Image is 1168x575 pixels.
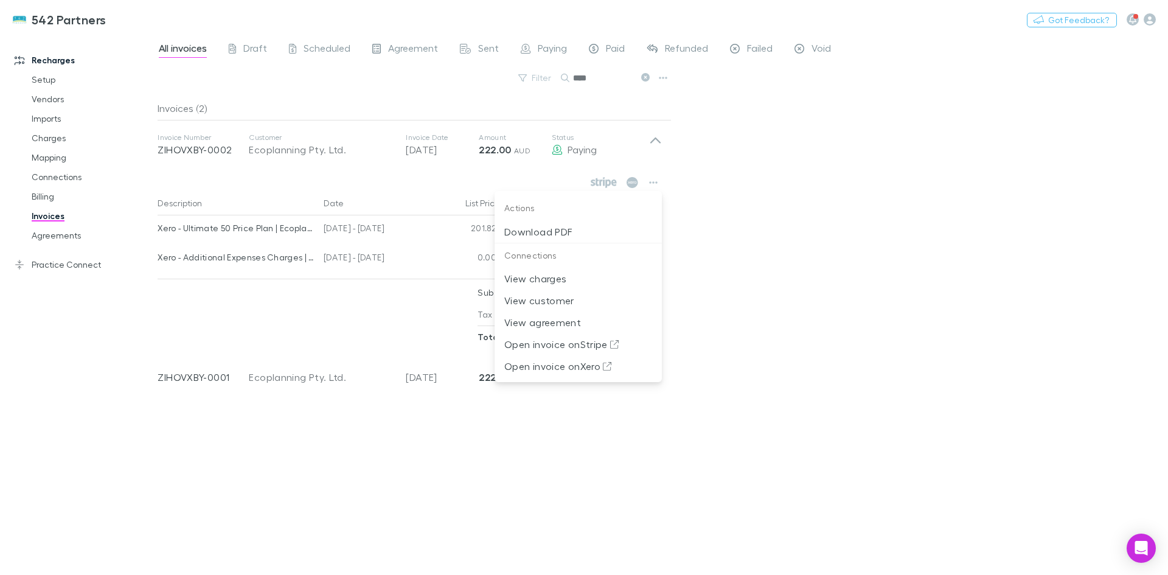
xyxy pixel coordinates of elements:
[495,359,662,371] a: Open invoice onXero
[495,337,662,349] a: Open invoice onStripe
[495,271,662,283] a: View charges
[495,355,662,377] li: Open invoice onXero
[504,225,652,239] p: Download PDF
[495,243,662,268] p: Connections
[504,359,652,374] p: Open invoice on Xero
[495,315,662,327] a: View agreement
[1127,534,1156,563] div: Open Intercom Messenger
[504,293,652,308] p: View customer
[495,293,662,305] a: View customer
[495,290,662,312] li: View customer
[504,315,652,330] p: View agreement
[504,271,652,286] p: View charges
[495,333,662,355] li: Open invoice onStripe
[495,221,662,243] li: Download PDF
[495,224,662,235] a: Download PDF
[495,196,662,221] p: Actions
[495,312,662,333] li: View agreement
[495,268,662,290] li: View charges
[504,337,652,352] p: Open invoice on Stripe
